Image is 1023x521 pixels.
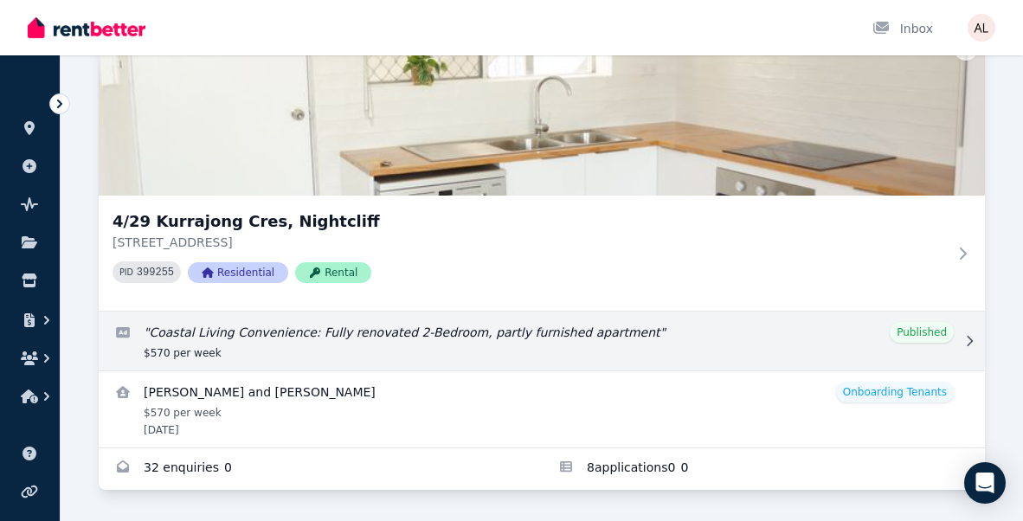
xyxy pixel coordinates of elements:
[137,267,174,279] code: 399255
[99,448,542,490] a: Enquiries for 4/29 Kurrajong Cres, Nightcliff
[964,462,1006,504] div: Open Intercom Messenger
[113,209,947,234] h3: 4/29 Kurrajong Cres, Nightcliff
[99,371,985,447] a: View details for Kevin and Raquel Biggar
[113,234,947,251] p: [STREET_ADDRESS]
[968,14,995,42] img: Anna Loizou
[28,15,145,41] img: RentBetter
[542,448,985,490] a: Applications for 4/29 Kurrajong Cres, Nightcliff
[99,29,985,196] img: 4/29 Kurrajong Cres, Nightcliff
[99,312,985,370] a: Edit listing: Coastal Living Convenience: Fully renovated 2-Bedroom, partly furnished apartment
[99,29,985,311] a: 4/29 Kurrajong Cres, Nightcliff4/29 Kurrajong Cres, Nightcliff[STREET_ADDRESS]PID 399255Residenti...
[119,267,133,277] small: PID
[872,20,933,37] div: Inbox
[295,262,371,283] span: Rental
[188,262,288,283] span: Residential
